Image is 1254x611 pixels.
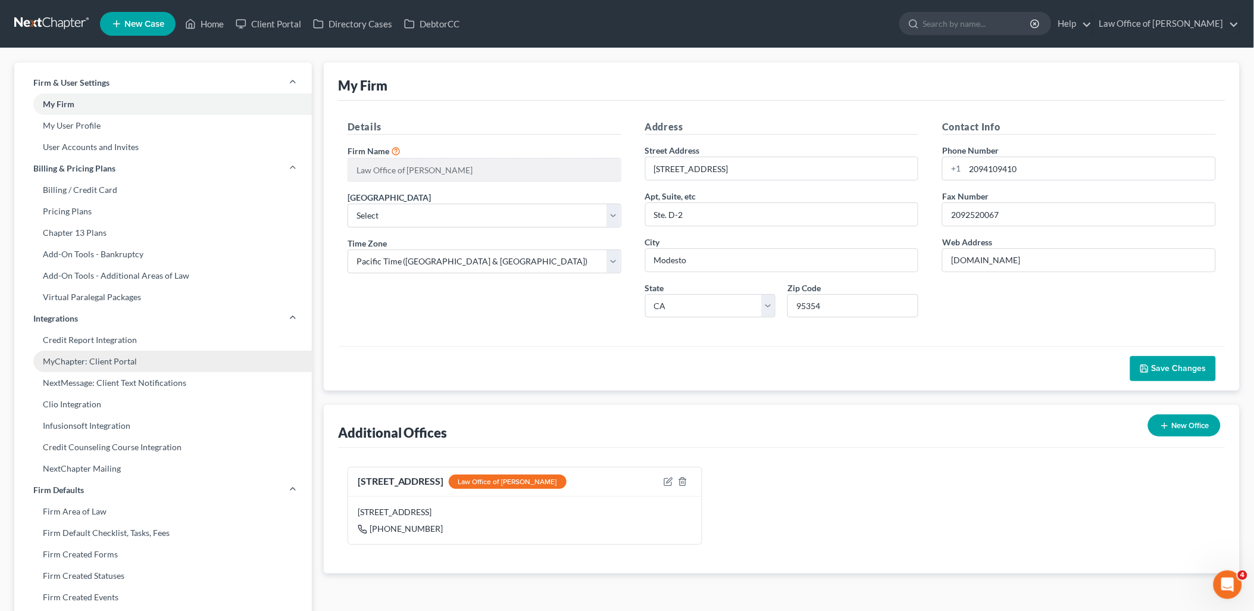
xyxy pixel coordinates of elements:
[358,506,692,518] div: [STREET_ADDRESS]
[14,286,312,308] a: Virtual Paralegal Packages
[14,201,312,222] a: Pricing Plans
[370,523,443,534] span: [PHONE_NUMBER]
[645,120,919,135] h5: Address
[14,158,312,179] a: Billing & Pricing Plans
[449,475,567,489] div: Law Office of [PERSON_NAME]
[14,179,312,201] a: Billing / Credit Card
[14,136,312,158] a: User Accounts and Invites
[14,351,312,372] a: MyChapter: Client Portal
[1238,571,1247,580] span: 4
[33,163,115,174] span: Billing & Pricing Plans
[348,158,621,181] input: Enter name...
[1148,414,1221,437] button: New Office
[645,144,700,157] label: Street Address
[14,458,312,479] a: NextChapter Mailing
[787,294,918,318] input: XXXXX
[14,372,312,394] a: NextMessage: Client Text Notifications
[358,475,567,490] div: [STREET_ADDRESS]
[14,93,312,115] a: My Firm
[1052,13,1092,35] a: Help
[14,72,312,93] a: Firm & User Settings
[14,501,312,522] a: Firm Area of Law
[124,20,164,29] span: New Case
[14,222,312,244] a: Chapter 13 Plans
[14,244,312,265] a: Add-On Tools - Bankruptcy
[14,565,312,587] a: Firm Created Statuses
[14,415,312,437] a: Infusionsoft Integration
[14,479,312,501] a: Firm Defaults
[14,394,312,415] a: Clio Integration
[1214,571,1242,599] iframe: Intercom live chat
[942,190,989,202] label: Fax Number
[787,282,821,294] label: Zip Code
[646,157,918,180] input: Enter address...
[348,146,389,156] span: Firm Name
[943,157,965,180] div: +1
[943,249,1215,272] input: Enter web address....
[14,587,312,608] a: Firm Created Events
[645,282,664,294] label: State
[14,522,312,544] a: Firm Default Checklist, Tasks, Fees
[14,308,312,329] a: Integrations
[348,237,387,250] label: Time Zone
[307,13,398,35] a: Directory Cases
[645,236,660,248] label: City
[398,13,465,35] a: DebtorCC
[14,265,312,286] a: Add-On Tools - Additional Areas of Law
[338,424,448,441] div: Additional Offices
[338,77,387,94] div: My Firm
[14,329,312,351] a: Credit Report Integration
[1130,356,1216,381] button: Save Changes
[943,203,1215,226] input: Enter fax...
[14,437,312,458] a: Credit Counseling Course Integration
[942,120,1216,135] h5: Contact Info
[645,190,696,202] label: Apt, Suite, etc
[14,115,312,136] a: My User Profile
[33,77,110,89] span: Firm & User Settings
[942,144,999,157] label: Phone Number
[923,13,1032,35] input: Search by name...
[965,157,1215,180] input: Enter phone...
[348,191,431,204] label: [GEOGRAPHIC_DATA]
[1093,13,1239,35] a: Law Office of [PERSON_NAME]
[230,13,307,35] a: Client Portal
[33,484,84,496] span: Firm Defaults
[33,313,78,325] span: Integrations
[942,236,992,248] label: Web Address
[1152,363,1206,373] span: Save Changes
[348,120,621,135] h5: Details
[179,13,230,35] a: Home
[14,544,312,565] a: Firm Created Forms
[646,203,918,226] input: (optional)
[646,249,918,272] input: Enter city...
